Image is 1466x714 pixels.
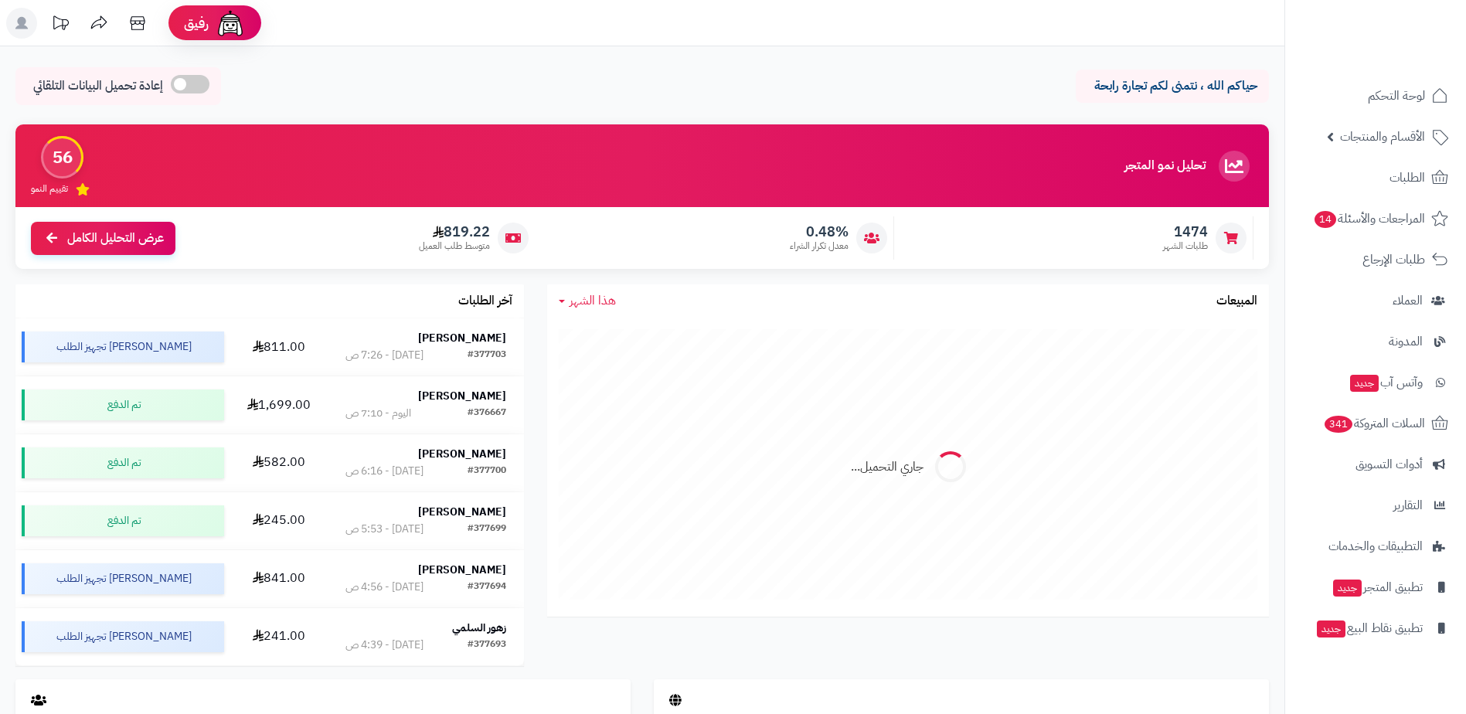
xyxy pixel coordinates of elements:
[570,291,616,310] span: هذا الشهر
[1317,620,1345,637] span: جديد
[1389,167,1425,189] span: الطلبات
[468,522,506,537] div: #377699
[22,331,224,362] div: [PERSON_NAME] تجهيز الطلب
[790,240,849,253] span: معدل تكرار الشراء
[1216,294,1257,308] h3: المبيعات
[33,77,163,95] span: إعادة تحميل البيانات التلقائي
[468,637,506,653] div: #377693
[345,522,423,537] div: [DATE] - 5:53 ص
[184,14,209,32] span: رفيق
[22,621,224,652] div: [PERSON_NAME] تجهيز الطلب
[1163,223,1208,240] span: 1474
[230,318,328,376] td: 811.00
[1328,535,1423,557] span: التطبيقات والخدمات
[1294,569,1457,606] a: تطبيق المتجرجديد
[1294,200,1457,237] a: المراجعات والأسئلة14
[22,447,224,478] div: تم الدفع
[1294,282,1457,319] a: العملاء
[468,464,506,479] div: #377700
[1340,126,1425,148] span: الأقسام والمنتجات
[1323,413,1425,434] span: السلات المتروكة
[31,182,68,195] span: تقييم النمو
[1294,159,1457,196] a: الطلبات
[230,492,328,549] td: 245.00
[345,464,423,479] div: [DATE] - 6:16 ص
[1294,364,1457,401] a: وآتس آبجديد
[418,446,506,462] strong: [PERSON_NAME]
[345,637,423,653] div: [DATE] - 4:39 ص
[230,550,328,607] td: 841.00
[345,406,411,421] div: اليوم - 7:10 ص
[419,240,490,253] span: متوسط طلب العميل
[1294,446,1457,483] a: أدوات التسويق
[22,563,224,594] div: [PERSON_NAME] تجهيز الطلب
[1087,77,1257,95] p: حياكم الله ، نتمنى لكم تجارة رابحة
[1393,495,1423,516] span: التقارير
[1294,323,1457,360] a: المدونة
[22,505,224,536] div: تم الدفع
[1325,416,1352,433] span: 341
[418,504,506,520] strong: [PERSON_NAME]
[468,580,506,595] div: #377694
[1349,372,1423,393] span: وآتس آب
[1315,617,1423,639] span: تطبيق نقاط البيع
[418,388,506,404] strong: [PERSON_NAME]
[559,292,616,310] a: هذا الشهر
[22,389,224,420] div: تم الدفع
[1294,528,1457,565] a: التطبيقات والخدمات
[345,348,423,363] div: [DATE] - 7:26 ص
[230,434,328,491] td: 582.00
[1294,241,1457,278] a: طلبات الإرجاع
[452,620,506,636] strong: زهور السلمي
[1124,159,1206,173] h3: تحليل نمو المتجر
[1294,487,1457,524] a: التقارير
[1294,77,1457,114] a: لوحة التحكم
[67,229,164,247] span: عرض التحليل الكامل
[1163,240,1208,253] span: طلبات الشهر
[468,348,506,363] div: #377703
[458,294,512,308] h3: آخر الطلبات
[230,608,328,665] td: 241.00
[468,406,506,421] div: #376667
[1313,208,1425,229] span: المراجعات والأسئلة
[1389,331,1423,352] span: المدونة
[418,330,506,346] strong: [PERSON_NAME]
[345,580,423,595] div: [DATE] - 4:56 ص
[1333,580,1362,597] span: جديد
[790,223,849,240] span: 0.48%
[1315,211,1336,228] span: 14
[419,223,490,240] span: 819.22
[1368,85,1425,107] span: لوحة التحكم
[851,458,923,476] div: جاري التحميل...
[230,376,328,433] td: 1,699.00
[1393,290,1423,311] span: العملاء
[1350,375,1379,392] span: جديد
[1294,610,1457,647] a: تطبيق نقاط البيعجديد
[215,8,246,39] img: ai-face.png
[1294,405,1457,442] a: السلات المتروكة341
[41,8,80,42] a: تحديثات المنصة
[1355,454,1423,475] span: أدوات التسويق
[31,222,175,255] a: عرض التحليل الكامل
[1362,249,1425,270] span: طلبات الإرجاع
[418,562,506,578] strong: [PERSON_NAME]
[1332,576,1423,598] span: تطبيق المتجر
